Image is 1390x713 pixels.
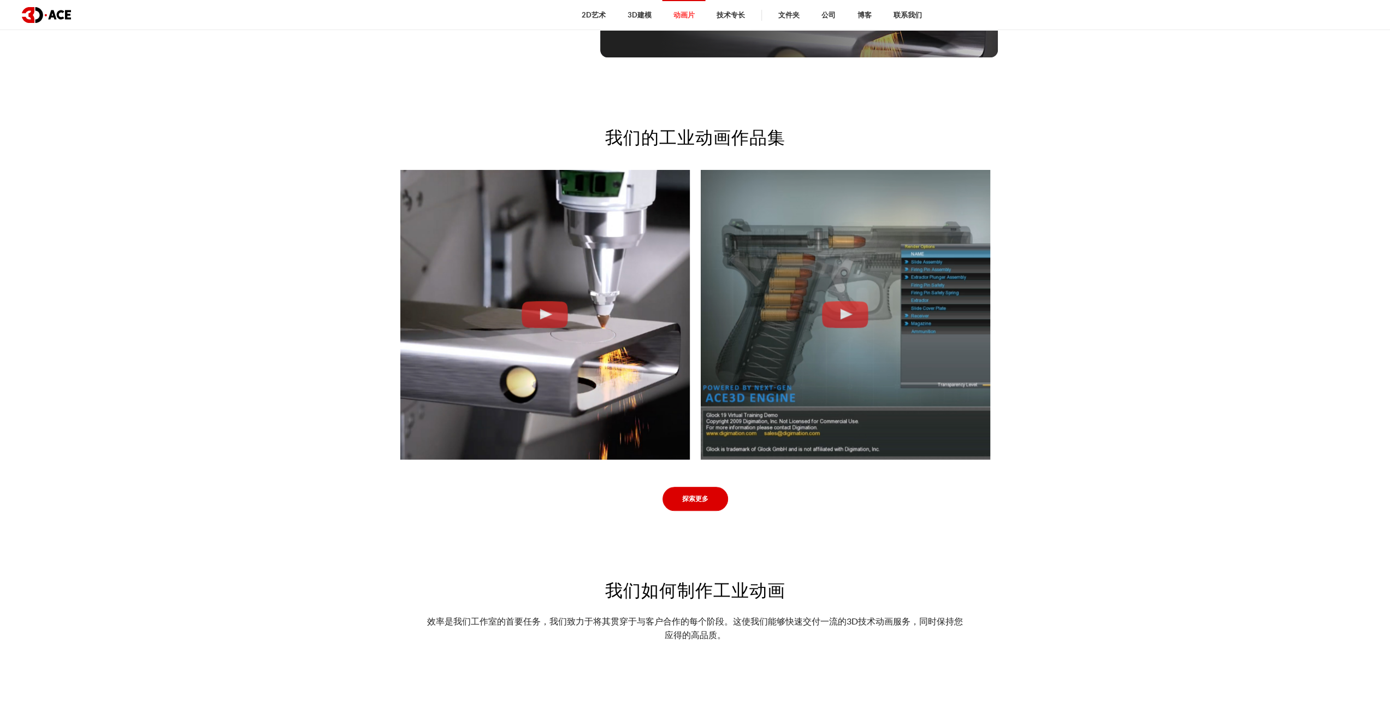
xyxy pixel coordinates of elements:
[857,10,872,19] font: 博客
[22,7,71,23] img: 徽标深色
[605,576,785,602] font: 我们如何制作工业动画
[894,10,922,19] font: 联系我们
[701,170,990,459] a: 格洛克训练 格洛克训练
[400,170,690,459] a: 管材激光切割机 管材激光切割机
[628,10,652,19] font: 3D建模
[821,10,836,19] font: 公司
[682,494,708,503] font: 探索更多
[582,10,606,19] font: 2D艺术
[605,123,785,149] font: 我们的工业动画作品集
[663,487,728,511] a: 探索更多
[778,10,800,19] font: 文件夹
[427,616,963,639] font: 效率是我们工作室的首要任务，我们致力于将其贯穿于与客户合作的每个阶段。这使我们能够快速交付一流的3D技术动画服务，同时保持您应得的高品质。
[717,10,745,19] font: 技术专长
[673,10,695,19] font: 动画片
